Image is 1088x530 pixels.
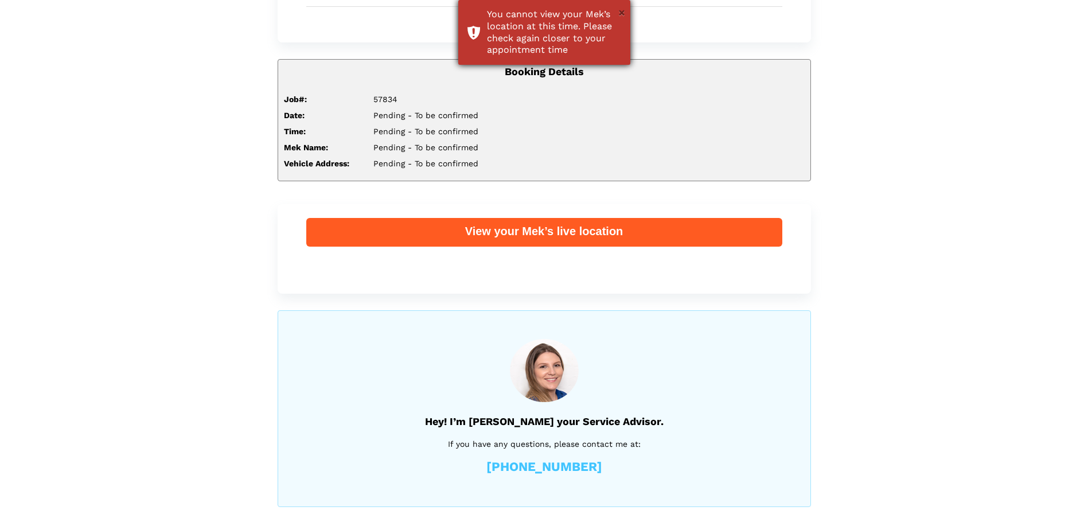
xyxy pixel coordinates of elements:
button: × [618,5,625,20]
div: 57834 [365,94,813,104]
div: You cannot view your Mek’s location at this time. Please check again closer to your appointment time [487,9,622,56]
strong: Vehicle Address: [284,159,349,168]
h5: Hey! I’m [PERSON_NAME] your Service Advisor. [307,415,782,427]
h5: Booking Details [284,65,805,77]
div: Pending - To be confirmed [365,142,813,153]
strong: Time: [284,127,306,136]
a: [PHONE_NUMBER] [486,461,602,473]
strong: Date: [284,111,305,120]
div: Pending - To be confirmed [365,158,813,169]
strong: Mek Name: [284,143,328,152]
div: Pending - To be confirmed [365,126,813,137]
strong: Job#: [284,95,307,104]
div: View your Mek’s live location [306,224,782,239]
p: If you have any questions, please contact me at: [307,438,782,450]
div: Pending - To be confirmed [365,110,813,120]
